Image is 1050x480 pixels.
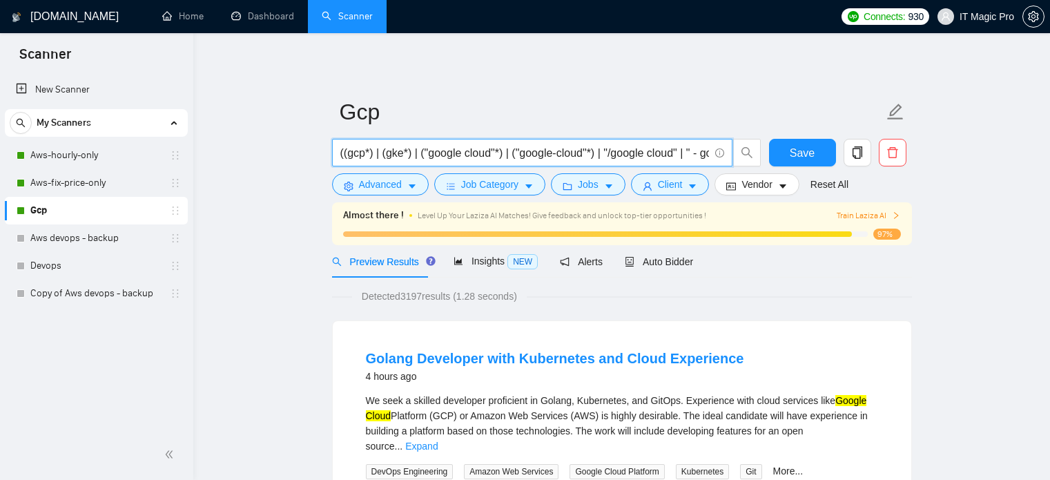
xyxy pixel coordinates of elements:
[332,256,431,267] span: Preview Results
[715,148,724,157] span: info-circle
[340,95,884,129] input: Scanner name...
[658,177,683,192] span: Client
[366,393,878,454] div: We seek a skilled developer proficient in Golang, Kubernetes, and GitOps. Experience with cloud s...
[524,181,534,191] span: caret-down
[741,177,772,192] span: Vendor
[16,76,177,104] a: New Scanner
[30,280,162,307] a: Copy of Aws devops - backup
[446,181,456,191] span: bars
[10,112,32,134] button: search
[879,139,906,166] button: delete
[941,12,951,21] span: user
[676,464,729,479] span: Kubernetes
[864,9,905,24] span: Connects:
[37,109,91,137] span: My Scanners
[848,11,859,22] img: upwork-logo.png
[434,173,545,195] button: barsJob Categorycaret-down
[425,255,437,267] div: Tooltip anchor
[563,181,572,191] span: folder
[366,351,744,366] a: Golang Developer with Kubernetes and Cloud Experience
[366,368,744,385] div: 4 hours ago
[30,197,162,224] a: Gcp
[10,118,31,128] span: search
[5,76,188,104] li: New Scanner
[366,464,454,479] span: DevOps Engineering
[560,256,603,267] span: Alerts
[734,146,760,159] span: search
[231,10,294,22] a: dashboardDashboard
[170,150,181,161] span: holder
[170,260,181,271] span: holder
[837,209,900,222] button: Train Laziza AI
[835,395,866,406] mark: Google
[30,252,162,280] a: Devops
[340,144,709,162] input: Search Freelance Jobs...
[170,205,181,216] span: holder
[366,410,391,421] mark: Cloud
[30,224,162,252] a: Aws devops - backup
[790,144,815,162] span: Save
[604,181,614,191] span: caret-down
[778,181,788,191] span: caret-down
[578,177,599,192] span: Jobs
[12,6,21,28] img: logo
[560,257,570,267] span: notification
[631,173,710,195] button: userClientcaret-down
[892,211,900,220] span: right
[773,465,804,477] a: More...
[5,109,188,307] li: My Scanners
[162,10,204,22] a: homeHome
[464,464,558,479] span: Amazon Web Services
[769,139,836,166] button: Save
[886,103,904,121] span: edit
[844,139,871,166] button: copy
[164,448,178,461] span: double-left
[395,441,403,452] span: ...
[625,256,693,267] span: Auto Bidder
[810,177,848,192] a: Reset All
[405,441,438,452] a: Expand
[322,10,373,22] a: searchScanner
[30,142,162,169] a: Aws-hourly-only
[332,257,342,267] span: search
[30,169,162,197] a: Aws-fix-price-only
[170,177,181,189] span: holder
[733,139,761,166] button: search
[359,177,402,192] span: Advanced
[407,181,417,191] span: caret-down
[1022,6,1044,28] button: setting
[740,464,761,479] span: Git
[908,9,923,24] span: 930
[873,229,901,240] span: 97%
[170,288,181,299] span: holder
[726,181,736,191] span: idcard
[643,181,652,191] span: user
[507,254,538,269] span: NEW
[1023,11,1044,22] span: setting
[551,173,625,195] button: folderJobscaret-down
[714,173,799,195] button: idcardVendorcaret-down
[454,256,463,266] span: area-chart
[1022,11,1044,22] a: setting
[844,146,871,159] span: copy
[625,257,634,267] span: robot
[454,256,538,267] span: Insights
[170,233,181,244] span: holder
[461,177,518,192] span: Job Category
[1003,433,1036,466] iframe: Intercom live chat
[8,44,82,73] span: Scanner
[344,181,353,191] span: setting
[332,173,429,195] button: settingAdvancedcaret-down
[343,208,404,223] span: Almost there !
[352,289,527,304] span: Detected 3197 results (1.28 seconds)
[688,181,697,191] span: caret-down
[879,146,906,159] span: delete
[570,464,664,479] span: Google Cloud Platform
[418,211,706,220] span: Level Up Your Laziza AI Matches! Give feedback and unlock top-tier opportunities !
